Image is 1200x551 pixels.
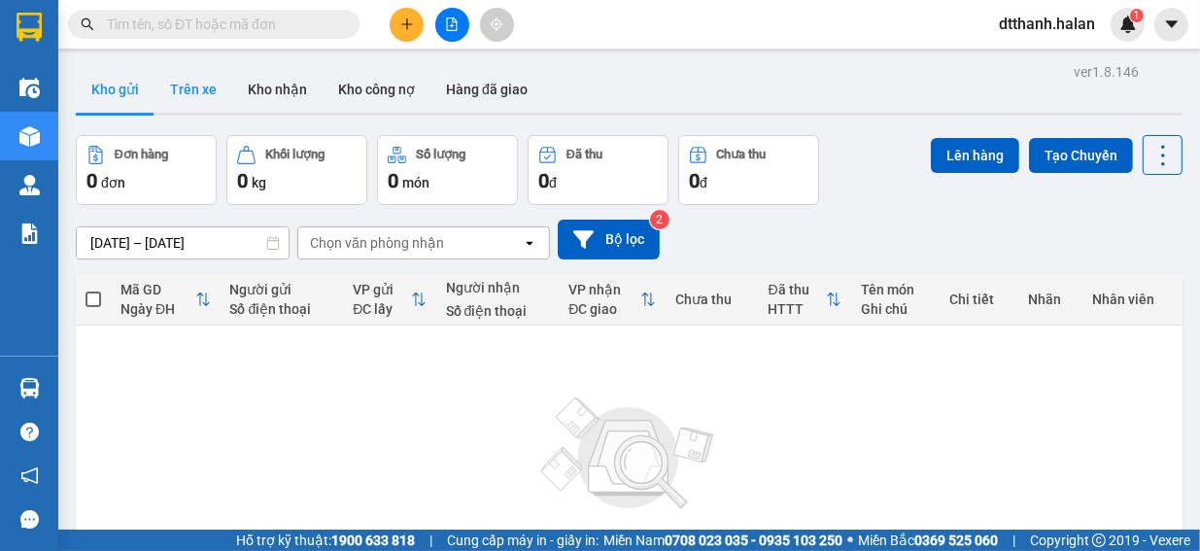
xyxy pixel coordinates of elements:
[858,530,998,551] span: Miền Bắc
[19,126,40,147] img: warehouse-icon
[445,17,459,31] span: file-add
[1092,534,1106,547] span: copyright
[310,233,444,253] div: Chọn văn phòng nhận
[1130,9,1144,22] sup: 1
[101,175,125,190] span: đơn
[769,301,826,317] div: HTTT
[76,66,154,113] button: Kho gửi
[665,533,842,548] strong: 0708 023 035 - 0935 103 250
[17,13,42,42] img: logo-vxr
[558,220,660,259] button: Bộ lọc
[353,301,410,317] div: ĐC lấy
[265,148,325,161] div: Khối lượng
[20,423,39,441] span: question-circle
[717,148,767,161] div: Chưa thu
[522,235,537,251] svg: open
[76,135,217,205] button: Đơn hàng0đơn
[429,530,432,551] span: |
[236,530,415,551] span: Hỗ trợ kỹ thuật:
[400,17,414,31] span: plus
[19,378,40,398] img: warehouse-icon
[490,17,503,31] span: aim
[950,292,1010,307] div: Chi tiết
[232,66,323,113] button: Kho nhận
[120,301,195,317] div: Ngày ĐH
[1092,292,1173,307] div: Nhân viên
[19,78,40,98] img: warehouse-icon
[377,135,518,205] button: Số lượng0món
[1133,9,1140,22] span: 1
[847,536,853,544] span: ⚪️
[416,148,465,161] div: Số lượng
[446,303,550,319] div: Số điện thoại
[931,138,1019,173] button: Lên hàng
[769,282,826,297] div: Đã thu
[603,530,842,551] span: Miền Nam
[446,280,550,295] div: Người nhận
[81,17,94,31] span: search
[19,224,40,244] img: solution-icon
[759,274,851,326] th: Toggle SortBy
[861,282,931,297] div: Tên món
[531,386,726,522] img: svg+xml;base64,PHN2ZyBjbGFzcz0ibGlzdC1wbHVnX19zdmciIHhtbG5zPSJodHRwOi8vd3d3LnczLm9yZy8yMDAwL3N2Zy...
[1029,138,1133,173] button: Tạo Chuyến
[402,175,429,190] span: món
[353,282,410,297] div: VP gửi
[675,292,748,307] div: Chưa thu
[861,301,931,317] div: Ghi chú
[230,282,334,297] div: Người gửi
[1074,61,1139,83] div: ver 1.8.146
[115,148,168,161] div: Đơn hàng
[154,66,232,113] button: Trên xe
[559,274,666,326] th: Toggle SortBy
[252,175,266,190] span: kg
[390,8,424,42] button: plus
[1163,16,1181,33] span: caret-down
[20,466,39,485] span: notification
[343,274,435,326] th: Toggle SortBy
[983,12,1111,36] span: dtthanh.halan
[19,175,40,195] img: warehouse-icon
[480,8,514,42] button: aim
[111,274,221,326] th: Toggle SortBy
[447,530,599,551] span: Cung cấp máy in - giấy in:
[914,533,998,548] strong: 0369 525 060
[331,533,415,548] strong: 1900 633 818
[689,169,700,192] span: 0
[1028,292,1073,307] div: Nhãn
[1154,8,1188,42] button: caret-down
[650,210,669,229] sup: 2
[549,175,557,190] span: đ
[700,175,707,190] span: đ
[435,8,469,42] button: file-add
[120,282,195,297] div: Mã GD
[538,169,549,192] span: 0
[1119,16,1137,33] img: icon-new-feature
[544,530,713,545] div: Không có đơn hàng nào.
[77,227,289,258] input: Select a date range.
[568,301,640,317] div: ĐC giao
[230,301,334,317] div: Số điện thoại
[568,282,640,297] div: VP nhận
[237,169,248,192] span: 0
[678,135,819,205] button: Chưa thu0đ
[20,510,39,529] span: message
[323,66,430,113] button: Kho công nợ
[566,148,602,161] div: Đã thu
[430,66,543,113] button: Hàng đã giao
[388,169,398,192] span: 0
[1012,530,1015,551] span: |
[107,14,336,35] input: Tìm tên, số ĐT hoặc mã đơn
[86,169,97,192] span: 0
[528,135,669,205] button: Đã thu0đ
[226,135,367,205] button: Khối lượng0kg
